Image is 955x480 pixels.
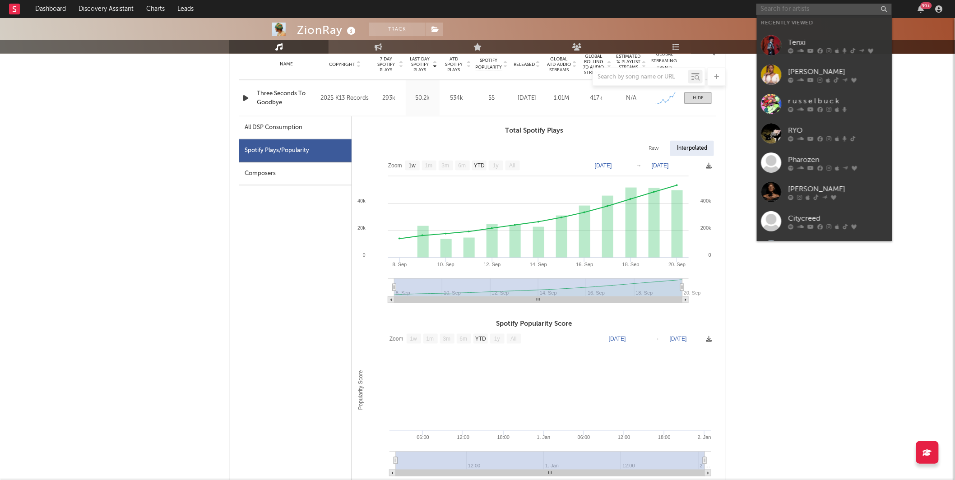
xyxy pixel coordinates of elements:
[918,5,924,13] button: 99+
[616,94,646,103] div: N/A
[257,61,316,68] div: Name
[788,213,888,224] div: Citycreed
[457,435,470,440] text: 12:00
[788,37,888,48] div: Tenxi
[510,336,516,342] text: All
[369,23,426,36] button: Track
[609,336,626,342] text: [DATE]
[537,435,551,440] text: 1. Jan
[616,54,641,75] span: Estimated % Playlist Streams Last Day
[374,56,398,73] span: 7 Day Spotify Plays
[757,89,892,119] a: r u s s e l b u c k
[788,96,888,106] div: r u s s e l b u c k
[437,262,454,267] text: 10. Sep
[578,435,590,440] text: 06:00
[474,163,485,169] text: YTD
[668,262,686,267] text: 20. Sep
[245,122,302,133] div: All DSP Consumption
[757,236,892,265] a: [PERSON_NAME]
[425,163,433,169] text: 1m
[374,94,403,103] div: 293k
[239,139,352,162] div: Spotify Plays/Popularity
[670,141,714,156] div: Interpolated
[476,57,502,71] span: Spotify Popularity
[622,262,640,267] text: 18. Sep
[512,94,542,103] div: [DATE]
[460,336,468,342] text: 6m
[459,163,466,169] text: 6m
[581,94,612,103] div: 417k
[761,18,888,28] div: Recently Viewed
[700,463,710,469] text: 2. …
[514,62,535,67] span: Released
[476,94,507,103] div: 55
[593,74,688,81] input: Search by song name or URL
[788,125,888,136] div: RYO
[297,23,358,37] div: ZionRay
[788,154,888,165] div: Pharozen
[642,141,666,156] div: Raw
[636,162,642,169] text: →
[352,125,716,136] h3: Total Spotify Plays
[257,89,316,107] a: Three Seconds To Goodbye
[393,262,407,267] text: 8. Sep
[700,198,711,203] text: 400k
[320,93,370,104] div: 2025 K13 Records
[757,177,892,207] a: [PERSON_NAME]
[757,119,892,148] a: RYO
[576,262,593,267] text: 16. Sep
[654,336,660,342] text: →
[239,116,352,139] div: All DSP Consumption
[756,4,892,15] input: Search for artists
[409,163,416,169] text: 1w
[788,66,888,77] div: [PERSON_NAME]
[684,290,701,295] text: 20. Sep
[670,336,687,342] text: [DATE]
[581,54,606,75] span: Global Rolling 7D Audio Streams
[651,51,678,78] div: Global Streaming Trend (Last 60D)
[547,56,571,73] span: Global ATD Audio Streams
[357,198,366,203] text: 40k
[757,60,892,89] a: [PERSON_NAME]
[757,31,892,60] a: Tenxi
[595,162,612,169] text: [DATE]
[352,318,716,329] h3: Spotify Popularity Score
[427,336,434,342] text: 1m
[417,435,430,440] text: 06:00
[442,56,466,73] span: ATD Spotify Plays
[547,94,577,103] div: 1.01M
[530,262,547,267] text: 14. Sep
[442,94,471,103] div: 534k
[757,207,892,236] a: Citycreed
[484,262,501,267] text: 12. Sep
[442,163,450,169] text: 3m
[788,184,888,194] div: [PERSON_NAME]
[494,336,500,342] text: 1y
[618,435,630,440] text: 12:00
[509,163,515,169] text: All
[408,56,432,73] span: Last Day Spotify Plays
[475,336,486,342] text: YTD
[357,225,366,231] text: 20k
[757,148,892,177] a: Pharozen
[700,225,711,231] text: 200k
[410,336,417,342] text: 1w
[239,162,352,185] div: Composers
[388,163,402,169] text: Zoom
[921,2,932,9] div: 99 +
[652,162,669,169] text: [DATE]
[698,435,711,440] text: 2. Jan
[709,252,711,258] text: 0
[658,435,671,440] text: 18:00
[389,336,403,342] text: Zoom
[329,62,355,67] span: Copyright
[497,435,510,440] text: 18:00
[363,252,366,258] text: 0
[408,94,437,103] div: 50.2k
[357,370,364,410] text: Popularity Score
[443,336,451,342] text: 3m
[493,163,499,169] text: 1y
